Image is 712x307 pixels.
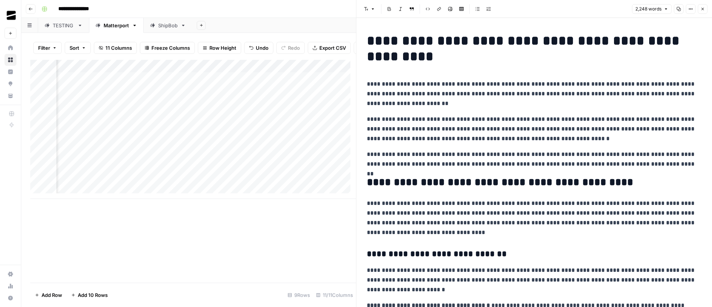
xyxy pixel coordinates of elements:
button: Help + Support [4,292,16,304]
span: Add Row [42,291,62,299]
a: ShipBob [144,18,192,33]
a: Browse [4,54,16,66]
button: Redo [276,42,305,54]
span: Freeze Columns [151,44,190,52]
div: Matterport [104,22,129,29]
img: OGM Logo [4,9,18,22]
span: Sort [70,44,79,52]
button: Sort [65,42,91,54]
button: Add Row [30,289,67,301]
button: Workspace: OGM [4,6,16,25]
span: Row Height [209,44,236,52]
div: 11/11 Columns [313,289,356,301]
button: Add 10 Rows [67,289,112,301]
a: Usage [4,280,16,292]
a: TESTING [38,18,89,33]
div: ShipBob [158,22,178,29]
button: Filter [33,42,62,54]
a: Settings [4,268,16,280]
span: Filter [38,44,50,52]
span: Redo [288,44,300,52]
div: 9 Rows [285,289,313,301]
button: Export CSV [308,42,351,54]
span: 11 Columns [105,44,132,52]
span: Undo [256,44,268,52]
button: Freeze Columns [140,42,195,54]
div: TESTING [53,22,74,29]
span: 2,248 words [635,6,662,12]
a: Matterport [89,18,144,33]
a: Home [4,42,16,54]
a: Opportunities [4,78,16,90]
span: Export CSV [319,44,346,52]
button: 2,248 words [632,4,672,14]
button: Undo [244,42,273,54]
button: 11 Columns [94,42,137,54]
button: Row Height [198,42,241,54]
span: Add 10 Rows [78,291,108,299]
a: Your Data [4,90,16,102]
a: Insights [4,66,16,78]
